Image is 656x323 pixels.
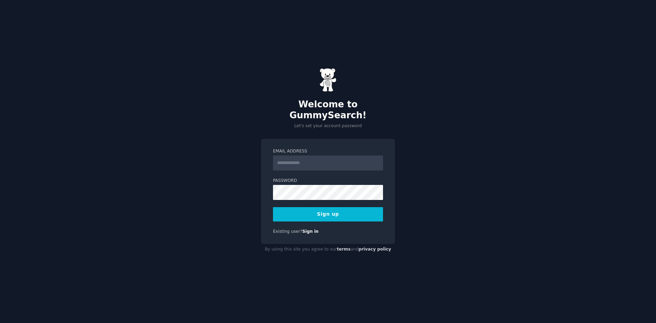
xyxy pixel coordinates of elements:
img: Gummy Bear [319,68,337,92]
a: Sign in [302,229,319,234]
label: Password [273,178,383,184]
p: Let's set your account password [261,123,395,129]
label: Email Address [273,148,383,154]
span: Existing user? [273,229,302,234]
a: privacy policy [358,247,391,252]
div: By using this site you agree to our and [261,244,395,255]
a: terms [337,247,351,252]
button: Sign up [273,207,383,221]
h2: Welcome to GummySearch! [261,99,395,121]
